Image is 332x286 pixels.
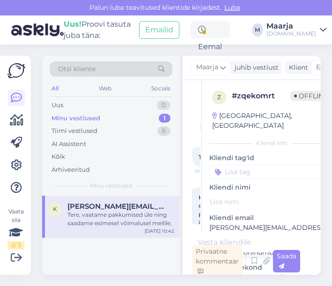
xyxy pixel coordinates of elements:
[90,182,132,190] span: Minu vestlused
[64,20,81,29] b: Uus!
[52,101,63,110] div: Uus
[149,82,172,95] div: Socials
[199,154,212,161] span: Tere,
[97,82,113,95] div: Web
[67,211,174,227] div: Tere, vaatame pakkumised üle ning saadame esimesel võimalusel meilile.
[290,91,332,101] span: Offline
[7,63,25,78] img: Askly Logo
[266,30,316,37] div: [DOMAIN_NAME]
[67,202,165,211] span: kristi.preitof@gmail.com
[159,114,170,123] div: 1
[266,22,316,30] div: Maarja
[58,64,96,74] span: Otsi kliente
[266,22,326,37] a: Maarja[DOMAIN_NAME]
[212,111,325,131] div: [GEOGRAPHIC_DATA], [GEOGRAPHIC_DATA]
[195,168,230,175] span: 10:34
[191,22,230,38] div: Eemal
[50,82,60,95] div: All
[52,165,90,175] div: Arhiveeritud
[196,62,218,73] span: Maarja
[232,90,290,102] div: # zqekomrt
[52,139,86,149] div: AI Assistent
[221,3,243,12] span: Luba
[285,63,308,73] div: Klient
[53,205,57,213] span: k
[192,245,243,278] div: Privaatne kommentaar
[277,252,296,270] span: Saada
[7,241,24,249] div: 2 / 3
[252,23,263,37] div: M
[217,94,221,101] span: z
[64,19,135,41] div: Proovi tasuta juba täna:
[210,197,324,207] input: Lisa nimi
[157,126,170,136] div: 6
[139,21,179,39] button: Emailid
[52,126,97,136] div: Tiimi vestlused
[7,207,24,249] div: Vaata siia
[52,152,65,161] div: Kõik
[52,114,100,123] div: Minu vestlused
[209,246,285,259] div: Küsi telefoninumbrit
[145,227,174,235] div: [DATE] 10:42
[209,273,283,281] a: [URL][DOMAIN_NAME]
[192,123,227,132] div: [DATE]
[231,63,279,73] div: juhib vestlust
[157,101,170,110] div: 0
